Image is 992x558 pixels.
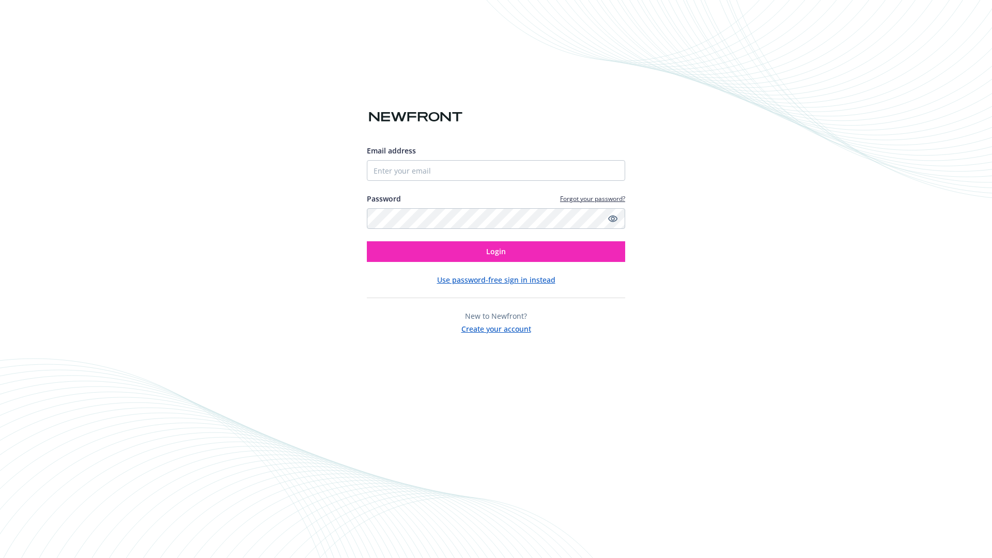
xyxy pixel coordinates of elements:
[607,212,619,225] a: Show password
[465,311,527,321] span: New to Newfront?
[461,321,531,334] button: Create your account
[486,246,506,256] span: Login
[367,193,401,204] label: Password
[560,194,625,203] a: Forgot your password?
[367,108,464,126] img: Newfront logo
[367,241,625,262] button: Login
[367,160,625,181] input: Enter your email
[367,208,625,229] input: Enter your password
[437,274,555,285] button: Use password-free sign in instead
[367,146,416,156] span: Email address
